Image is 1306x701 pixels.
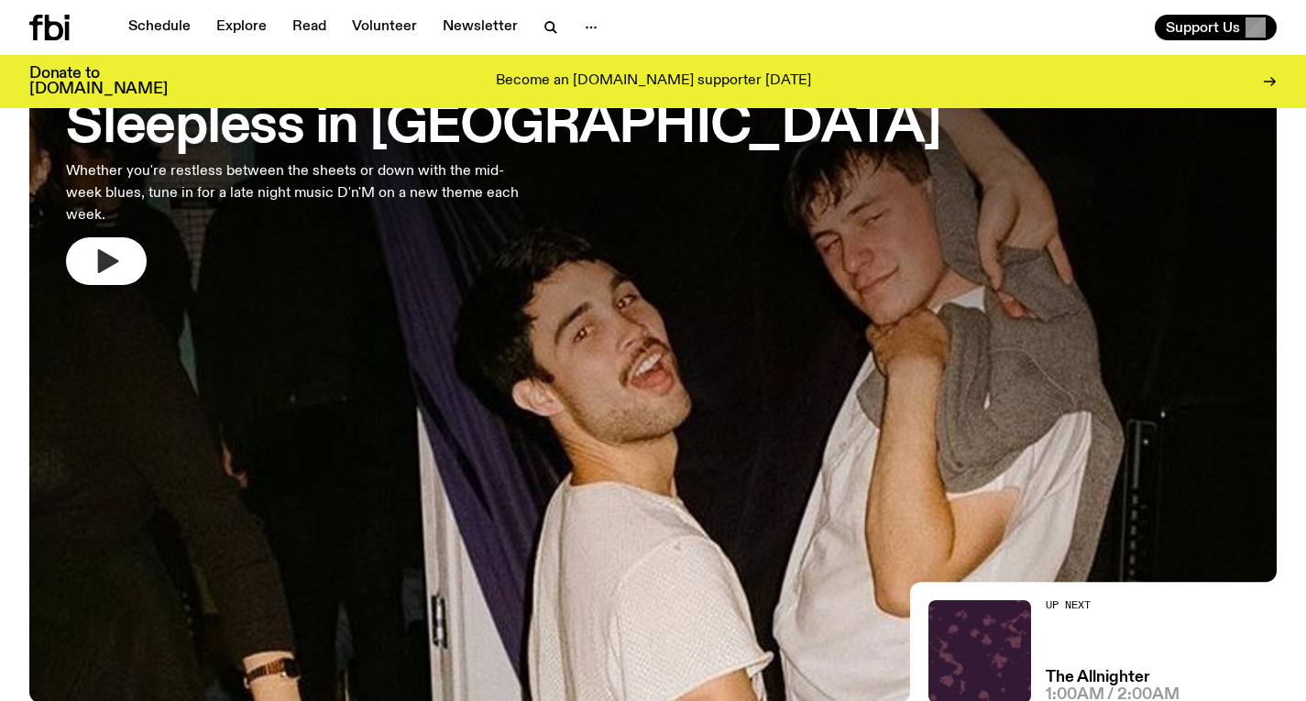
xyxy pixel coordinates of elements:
[496,73,811,90] p: Become an [DOMAIN_NAME] supporter [DATE]
[281,15,337,40] a: Read
[117,15,202,40] a: Schedule
[1155,15,1277,40] button: Support Us
[1166,19,1240,36] span: Support Us
[66,160,535,226] p: Whether you're restless between the sheets or down with the mid-week blues, tune in for a late ni...
[341,15,428,40] a: Volunteer
[29,66,168,97] h3: Donate to [DOMAIN_NAME]
[205,15,278,40] a: Explore
[66,60,941,285] a: Sleepless in [GEOGRAPHIC_DATA]Whether you're restless between the sheets or down with the mid-wee...
[1046,600,1180,610] h2: Up Next
[432,15,529,40] a: Newsletter
[66,102,941,153] h3: Sleepless in [GEOGRAPHIC_DATA]
[1046,670,1150,685] a: The Allnighter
